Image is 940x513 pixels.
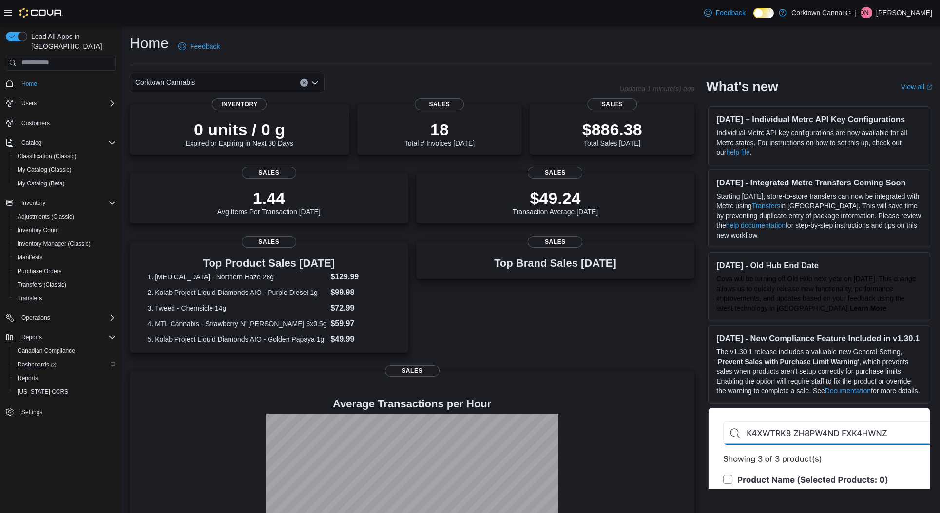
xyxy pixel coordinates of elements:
div: Expired or Expiring in Next 30 Days [186,120,293,147]
span: Canadian Compliance [18,347,75,355]
strong: Prevent Sales with Purchase Limit Warning [718,358,858,366]
button: Customers [2,116,120,130]
div: Avg Items Per Transaction [DATE] [217,188,321,216]
h4: Average Transactions per Hour [137,398,687,410]
span: Sales [242,167,296,179]
span: My Catalog (Classic) [18,166,72,174]
dt: 4. MTL Cannabis - Strawberry N' [PERSON_NAME] 3x0.5g [148,319,327,329]
button: Reports [18,331,46,343]
span: Transfers [14,293,116,304]
span: Transfers (Classic) [18,281,66,289]
a: Customers [18,117,54,129]
button: My Catalog (Beta) [10,177,120,190]
span: Inventory [21,199,45,207]
a: My Catalog (Beta) [14,178,69,189]
span: [US_STATE] CCRS [18,388,68,396]
button: Adjustments (Classic) [10,210,120,223]
span: Inventory Manager (Classic) [18,240,91,248]
button: Operations [2,311,120,325]
span: Sales [587,98,636,110]
span: Manifests [18,254,42,261]
span: Sales [528,167,582,179]
button: Reports [10,371,120,385]
button: Settings [2,404,120,419]
span: Classification (Classic) [14,150,116,162]
span: Operations [18,312,116,324]
span: Inventory Count [18,226,59,234]
button: Operations [18,312,54,324]
a: My Catalog (Classic) [14,164,76,176]
a: Transfers (Classic) [14,279,70,291]
div: Jordan Auger [861,7,872,18]
a: Dashboards [14,359,60,370]
button: My Catalog (Classic) [10,163,120,177]
span: Users [18,97,116,109]
dt: 2. Kolab Project Liquid Diamonds AIO - Purple Diesel 1g [148,288,327,297]
h2: What's new [706,79,778,94]
a: Inventory Manager (Classic) [14,238,95,250]
dd: $72.99 [330,302,390,314]
p: $886.38 [582,120,642,139]
h3: Top Product Sales [DATE] [148,257,390,269]
button: Transfers (Classic) [10,278,120,292]
a: Dashboards [10,358,120,371]
a: Feedback [700,3,749,22]
span: Customers [21,119,50,127]
svg: External link [926,84,932,90]
span: Sales [385,365,440,377]
button: Catalog [2,136,120,149]
dt: 3. Tweed - Chemsicle 14g [148,303,327,313]
a: Canadian Compliance [14,345,79,357]
a: Adjustments (Classic) [14,211,78,222]
p: Corktown Cannabis [791,7,851,18]
a: Settings [18,406,46,418]
span: Reports [18,331,116,343]
span: Dashboards [14,359,116,370]
p: Individual Metrc API key configurations are now available for all Metrc states. For instructions ... [716,128,922,157]
span: Home [21,80,37,88]
button: [US_STATE] CCRS [10,385,120,399]
span: Reports [18,374,38,382]
span: Feedback [716,8,746,18]
span: My Catalog (Classic) [14,164,116,176]
span: Settings [21,408,42,416]
dd: $59.97 [330,318,390,330]
span: Reports [21,333,42,341]
dd: $99.98 [330,287,390,298]
span: Catalog [18,137,116,148]
dd: $49.99 [330,333,390,345]
span: Sales [415,98,464,110]
dt: 5. Kolab Project Liquid Diamonds AIO - Golden Papaya 1g [148,334,327,344]
button: Purchase Orders [10,264,120,278]
button: Open list of options [311,79,319,87]
button: Canadian Compliance [10,344,120,358]
h3: [DATE] - Integrated Metrc Transfers Coming Soon [716,178,922,187]
span: Load All Apps in [GEOGRAPHIC_DATA] [27,32,116,51]
a: Transfers [14,293,46,304]
button: Inventory [18,197,49,209]
a: Learn More [850,304,886,312]
span: [PERSON_NAME] [843,7,891,18]
a: help file [727,148,750,156]
a: [US_STATE] CCRS [14,386,72,398]
button: Clear input [300,79,308,87]
button: Catalog [18,137,45,148]
button: Classification (Classic) [10,149,120,163]
button: Home [2,76,120,91]
button: Manifests [10,251,120,264]
dt: 1. [MEDICAL_DATA] - Northern Haze 28g [148,272,327,282]
a: Documentation [825,387,871,395]
span: Washington CCRS [14,386,116,398]
span: Classification (Classic) [18,152,77,160]
a: help documentation [726,221,786,229]
span: Settings [18,405,116,418]
h3: Top Brand Sales [DATE] [494,257,616,269]
img: Cova [19,8,63,18]
span: Dark Mode [753,18,754,18]
div: Total Sales [DATE] [582,120,642,147]
button: Users [2,96,120,110]
button: Inventory Count [10,223,120,237]
a: Feedback [174,37,224,56]
p: Starting [DATE], store-to-store transfers can now be integrated with Metrc using in [GEOGRAPHIC_D... [716,191,922,240]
